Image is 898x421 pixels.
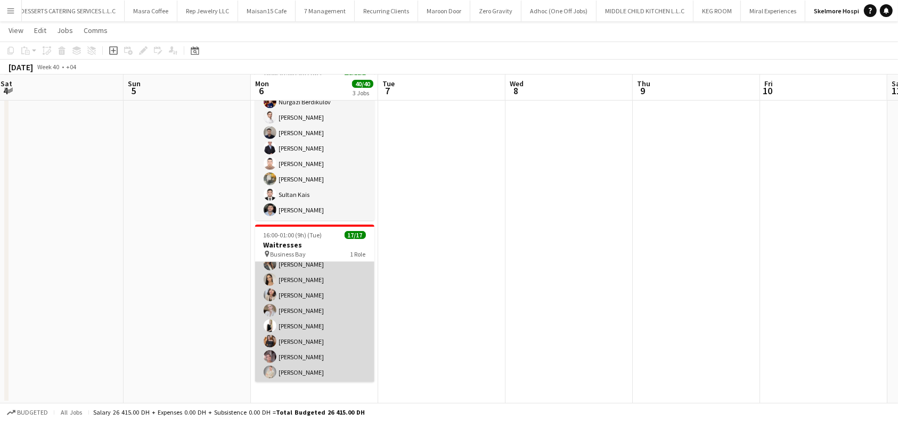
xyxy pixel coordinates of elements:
[763,85,773,97] span: 10
[296,1,355,21] button: 7 Management
[597,1,693,21] button: MIDDLE CHILD KITCHEN L.L.C
[254,85,269,97] span: 6
[637,79,650,88] span: Thu
[355,1,418,21] button: Recurring Clients
[9,26,23,35] span: View
[17,409,48,416] span: Budgeted
[264,231,322,239] span: 16:00-01:00 (9h) (Tue)
[510,79,524,88] span: Wed
[128,79,141,88] span: Sun
[255,79,269,88] span: Mon
[57,26,73,35] span: Jobs
[4,23,28,37] a: View
[30,23,51,37] a: Edit
[255,63,374,220] app-job-card: 16:00-01:00 (9h) (Tue)14/14Waiters Business Bay1 Role[PERSON_NAME][PERSON_NAME]Nurgazi Berdikulov...
[9,62,33,72] div: [DATE]
[238,1,296,21] button: Maisan15 Cafe
[276,408,365,416] span: Total Budgeted 26 415.00 DH
[381,85,395,97] span: 7
[352,80,373,88] span: 40/40
[177,1,238,21] button: Rep Jewelry LLC
[635,85,650,97] span: 9
[353,89,373,97] div: 3 Jobs
[5,407,50,418] button: Budgeted
[53,23,77,37] a: Jobs
[418,1,470,21] button: Maroon Door
[34,26,46,35] span: Edit
[125,1,177,21] button: Masra Coffee
[84,26,108,35] span: Comms
[93,408,365,416] div: Salary 26 415.00 DH + Expenses 0.00 DH + Subsistence 0.00 DH =
[1,79,12,88] span: Sat
[508,85,524,97] span: 8
[255,240,374,250] h3: Waitresses
[79,23,112,37] a: Comms
[521,1,597,21] button: Adhoc (One Off Jobs)
[693,1,741,21] button: KEG ROOM
[35,63,62,71] span: Week 40
[59,408,84,416] span: All jobs
[271,250,306,258] span: Business Bay
[126,85,141,97] span: 5
[764,79,773,88] span: Fri
[805,1,884,21] button: Skelmore Hospitality
[350,250,366,258] span: 1 Role
[382,79,395,88] span: Tue
[66,63,76,71] div: +04
[470,1,521,21] button: Zero Gravity
[345,231,366,239] span: 17/17
[255,225,374,382] app-job-card: 16:00-01:00 (9h) (Tue)17/17Waitresses Business Bay1 Role[PERSON_NAME][PERSON_NAME][PERSON_NAME][P...
[741,1,805,21] button: Miral Experiences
